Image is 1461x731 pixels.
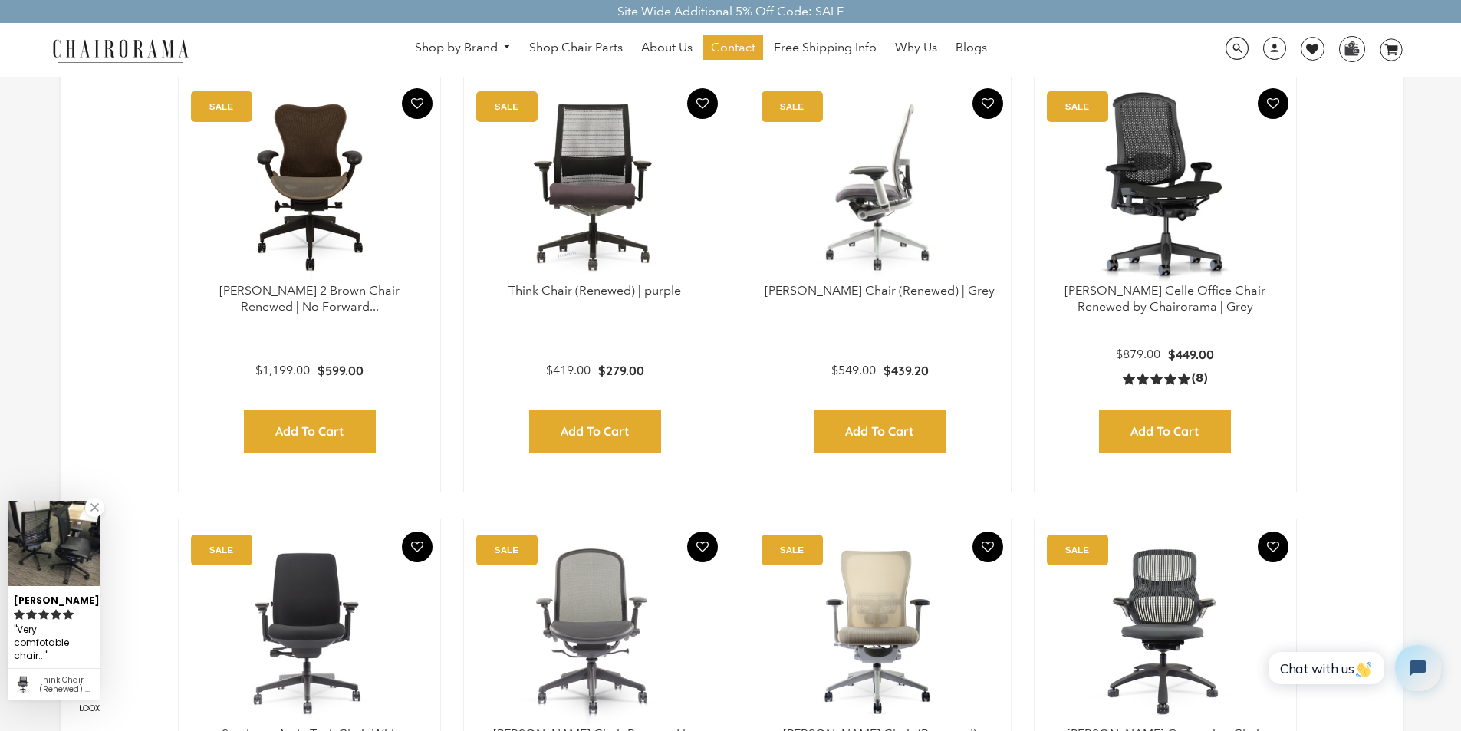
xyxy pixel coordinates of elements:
[479,91,710,283] a: Think Chair (Renewed) | purple - chairorama Think Chair (Renewed) | purple - chairorama
[1065,101,1089,111] text: SALE
[44,37,197,64] img: chairorama
[522,35,630,60] a: Shop Chair Parts
[1050,535,1281,726] img: Knoll Generation Chair Renewed by Chairorama - chairorama
[687,88,718,119] button: Add To Wishlist
[1050,91,1281,283] a: Herman Miller Celle Office Chair Renewed by Chairorama | Grey - chairorama Herman Miller Celle Of...
[1258,88,1288,119] button: Add To Wishlist
[194,91,425,283] a: Herman Miller Mirra 2 Brown Chair Renewed | No Forward Tilt | - chairorama Herman Miller Mirra 2 ...
[780,545,804,555] text: SALE
[63,609,74,620] svg: rating icon full
[598,363,644,378] span: $279.00
[765,91,995,283] img: Zody Chair (Renewed) | Grey - chairorama
[8,501,100,586] img: Siobhan C. review of Think Chair (Renewed) | Grey
[26,609,37,620] svg: rating icon full
[407,36,519,60] a: Shop by Brand
[1099,410,1231,453] input: Add to Cart
[14,588,94,608] div: [PERSON_NAME]
[1123,370,1207,387] a: 5.0 rating (8 votes)
[262,35,1140,64] nav: DesktopNavigation
[14,622,94,664] div: Very comfotable chair...
[814,410,946,453] input: Add to Cart
[641,40,693,56] span: About Us
[1168,347,1214,362] span: $449.00
[766,35,884,60] a: Free Shipping Info
[956,40,987,56] span: Blogs
[1116,347,1160,361] span: $879.00
[1192,370,1207,387] span: (8)
[948,35,995,60] a: Blogs
[765,283,995,298] a: [PERSON_NAME] Chair (Renewed) | Grey
[194,535,425,726] img: Amia Chair by chairorama.com
[972,532,1003,562] button: Add To Wishlist
[1258,532,1288,562] button: Add To Wishlist
[194,535,425,726] a: Amia Chair by chairorama.com Renewed Amia Chair chairorama.com
[1064,283,1265,314] a: [PERSON_NAME] Celle Office Chair Renewed by Chairorama | Grey
[318,363,364,378] span: $599.00
[194,91,425,283] img: Herman Miller Mirra 2 Brown Chair Renewed | No Forward Tilt | - chairorama
[39,676,94,694] div: Think Chair (Renewed) | Grey
[711,40,755,56] span: Contact
[402,532,433,562] button: Add To Wishlist
[1340,37,1364,60] img: WhatsApp_Image_2024-07-12_at_16.23.01.webp
[831,363,876,377] span: $549.00
[1050,535,1281,726] a: Knoll Generation Chair Renewed by Chairorama - chairorama Knoll Generation Chair Renewed by Chair...
[895,40,937,56] span: Why Us
[633,35,700,60] a: About Us
[884,363,929,378] span: $439.20
[972,88,1003,119] button: Add To Wishlist
[495,545,518,555] text: SALE
[219,283,400,314] a: [PERSON_NAME] 2 Brown Chair Renewed | No Forward...
[38,609,49,620] svg: rating icon full
[529,40,623,56] span: Shop Chair Parts
[508,283,681,298] a: Think Chair (Renewed) | purple
[479,535,710,726] a: Chadwick Chair - chairorama.com Black Chadwick Chair - chairorama.com
[14,609,25,620] svg: rating icon full
[1050,91,1281,283] img: Herman Miller Celle Office Chair Renewed by Chairorama | Grey - chairorama
[479,91,710,283] img: Think Chair (Renewed) | purple - chairorama
[479,535,710,726] img: Chadwick Chair - chairorama.com
[774,40,877,56] span: Free Shipping Info
[529,410,661,453] input: Add to Cart
[687,532,718,562] button: Add To Wishlist
[209,101,233,111] text: SALE
[402,88,433,119] button: Add To Wishlist
[887,35,945,60] a: Why Us
[546,363,591,377] span: $419.00
[780,101,804,111] text: SALE
[765,91,995,283] a: Zody Chair (Renewed) | Grey - chairorama Zody Chair (Renewed) | Grey - chairorama
[1065,545,1089,555] text: SALE
[255,363,310,377] span: $1,199.00
[765,535,995,726] img: Zody Chair (Renewed) - chairorama
[765,535,995,726] a: Zody Chair (Renewed) - chairorama Zody Chair (Renewed) - chairorama
[703,35,763,60] a: Contact
[495,101,518,111] text: SALE
[209,545,233,555] text: SALE
[51,609,61,620] svg: rating icon full
[1256,632,1454,704] iframe: Tidio Chat
[244,410,376,453] input: Add to Cart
